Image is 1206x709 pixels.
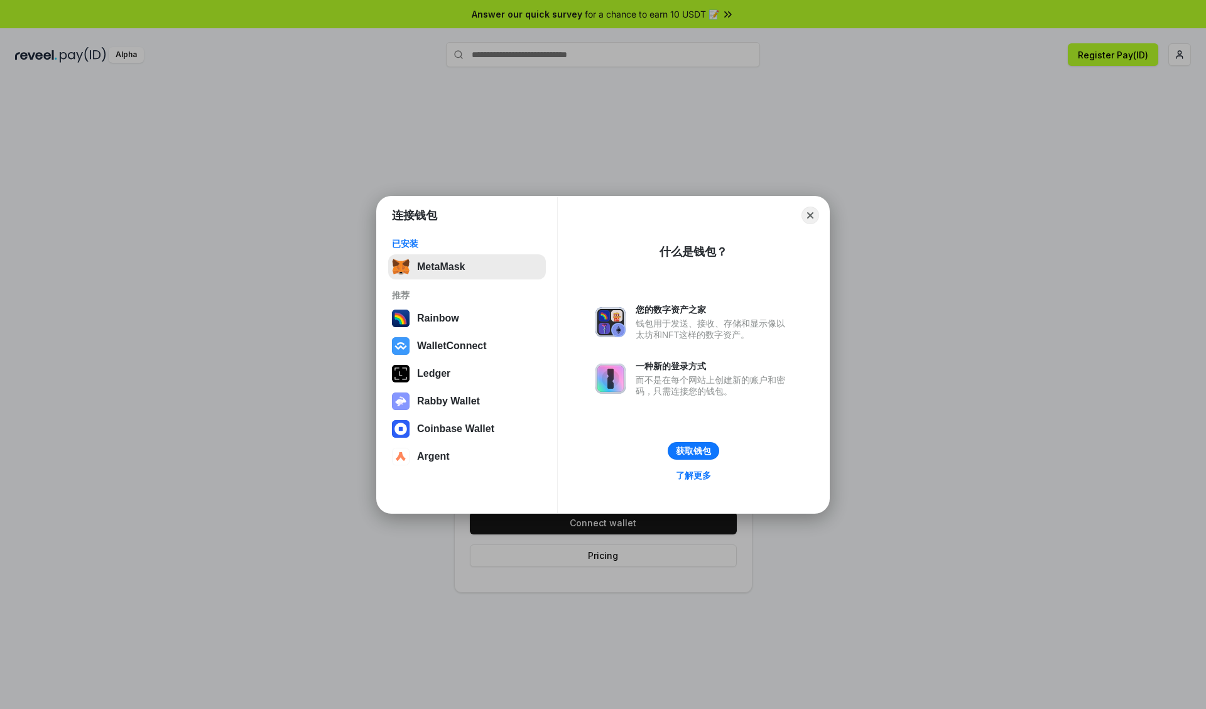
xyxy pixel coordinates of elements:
[388,361,546,386] button: Ledger
[392,392,410,410] img: svg+xml,%3Csvg%20xmlns%3D%22http%3A%2F%2Fwww.w3.org%2F2000%2Fsvg%22%20fill%3D%22none%22%20viewBox...
[636,360,791,372] div: 一种新的登录方式
[636,374,791,397] div: 而不是在每个网站上创建新的账户和密码，只需连接您的钱包。
[392,420,410,438] img: svg+xml,%3Csvg%20width%3D%2228%22%20height%3D%2228%22%20viewBox%3D%220%200%2028%2028%22%20fill%3D...
[388,254,546,279] button: MetaMask
[388,444,546,469] button: Argent
[417,368,450,379] div: Ledger
[388,306,546,331] button: Rainbow
[388,333,546,359] button: WalletConnect
[392,365,410,382] img: svg+xml,%3Csvg%20xmlns%3D%22http%3A%2F%2Fwww.w3.org%2F2000%2Fsvg%22%20width%3D%2228%22%20height%3...
[392,238,542,249] div: 已安装
[417,313,459,324] div: Rainbow
[417,261,465,273] div: MetaMask
[668,467,719,484] a: 了解更多
[636,304,791,315] div: 您的数字资产之家
[388,389,546,414] button: Rabby Wallet
[392,290,542,301] div: 推荐
[676,445,711,457] div: 获取钱包
[417,423,494,435] div: Coinbase Wallet
[392,208,437,223] h1: 连接钱包
[417,340,487,352] div: WalletConnect
[392,337,410,355] img: svg+xml,%3Csvg%20width%3D%2228%22%20height%3D%2228%22%20viewBox%3D%220%200%2028%2028%22%20fill%3D...
[392,448,410,465] img: svg+xml,%3Csvg%20width%3D%2228%22%20height%3D%2228%22%20viewBox%3D%220%200%2028%2028%22%20fill%3D...
[392,258,410,276] img: svg+xml,%3Csvg%20fill%3D%22none%22%20height%3D%2233%22%20viewBox%3D%220%200%2035%2033%22%20width%...
[660,244,727,259] div: 什么是钱包？
[388,416,546,441] button: Coinbase Wallet
[676,470,711,481] div: 了解更多
[595,307,626,337] img: svg+xml,%3Csvg%20xmlns%3D%22http%3A%2F%2Fwww.w3.org%2F2000%2Fsvg%22%20fill%3D%22none%22%20viewBox...
[417,396,480,407] div: Rabby Wallet
[636,318,791,340] div: 钱包用于发送、接收、存储和显示像以太坊和NFT这样的数字资产。
[668,442,719,460] button: 获取钱包
[801,207,819,224] button: Close
[595,364,626,394] img: svg+xml,%3Csvg%20xmlns%3D%22http%3A%2F%2Fwww.w3.org%2F2000%2Fsvg%22%20fill%3D%22none%22%20viewBox...
[417,451,450,462] div: Argent
[392,310,410,327] img: svg+xml,%3Csvg%20width%3D%22120%22%20height%3D%22120%22%20viewBox%3D%220%200%20120%20120%22%20fil...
